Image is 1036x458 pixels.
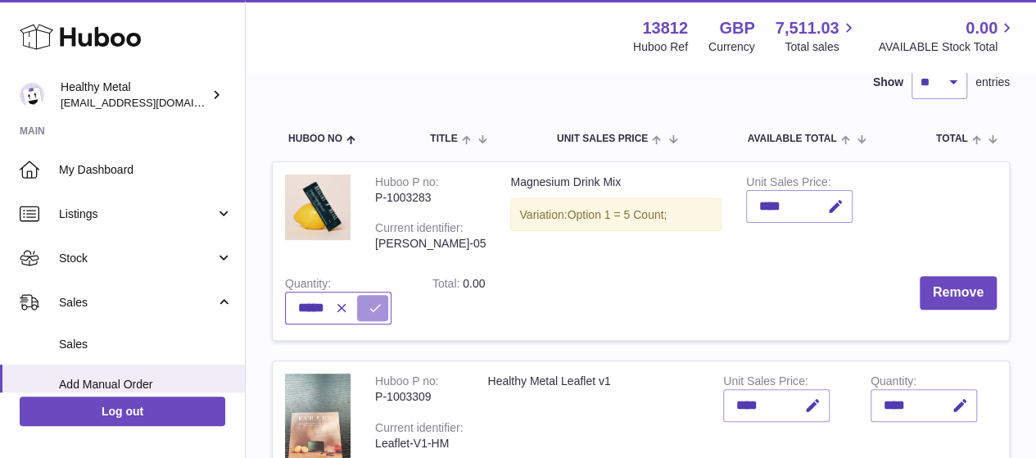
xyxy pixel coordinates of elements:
span: AVAILABLE Stock Total [878,39,1016,55]
div: Currency [708,39,755,55]
span: Total [936,134,968,144]
span: AVAILABLE Total [747,134,836,144]
span: My Dashboard [59,162,233,178]
span: 7,511.03 [776,17,839,39]
span: entries [975,75,1010,90]
span: Unit Sales Price [557,134,648,144]
label: Show [873,75,903,90]
label: Unit Sales Price [746,175,830,193]
label: Unit Sales Price [723,374,808,392]
span: Huboo no [288,134,342,144]
strong: 13812 [642,17,688,39]
span: Stock [59,251,215,266]
span: 0.00 [966,17,998,39]
div: Huboo Ref [633,39,688,55]
div: Leaflet-V1-HM [375,436,463,451]
span: Sales [59,295,215,311]
div: Huboo P no [375,175,439,193]
div: Current identifier [375,421,463,438]
span: Option 1 = 5 Count; [567,208,667,221]
div: Huboo P no [375,374,439,392]
td: Magnesium Drink Mix [498,162,734,264]
span: Add Manual Order [59,377,233,392]
img: internalAdmin-13812@internal.huboo.com [20,83,44,107]
a: 0.00 AVAILABLE Stock Total [878,17,1016,55]
div: Variation: [510,198,722,232]
div: P-1003283 [375,190,486,206]
span: Sales [59,337,233,352]
span: Title [430,134,457,144]
a: 7,511.03 Total sales [776,17,858,55]
label: Quantity [871,374,916,392]
img: Magnesium Drink Mix [285,175,351,240]
label: Quantity [285,277,331,294]
span: 0.00 [463,277,485,290]
button: Remove [920,276,997,310]
label: Total [432,277,463,294]
div: [PERSON_NAME]-05 [375,236,486,252]
span: Listings [59,206,215,222]
strong: GBP [719,17,754,39]
span: Total sales [785,39,857,55]
div: Healthy Metal [61,79,208,111]
div: Current identifier [375,221,463,238]
span: [EMAIL_ADDRESS][DOMAIN_NAME] [61,96,241,109]
a: Log out [20,397,225,426]
div: P-1003309 [375,389,463,405]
